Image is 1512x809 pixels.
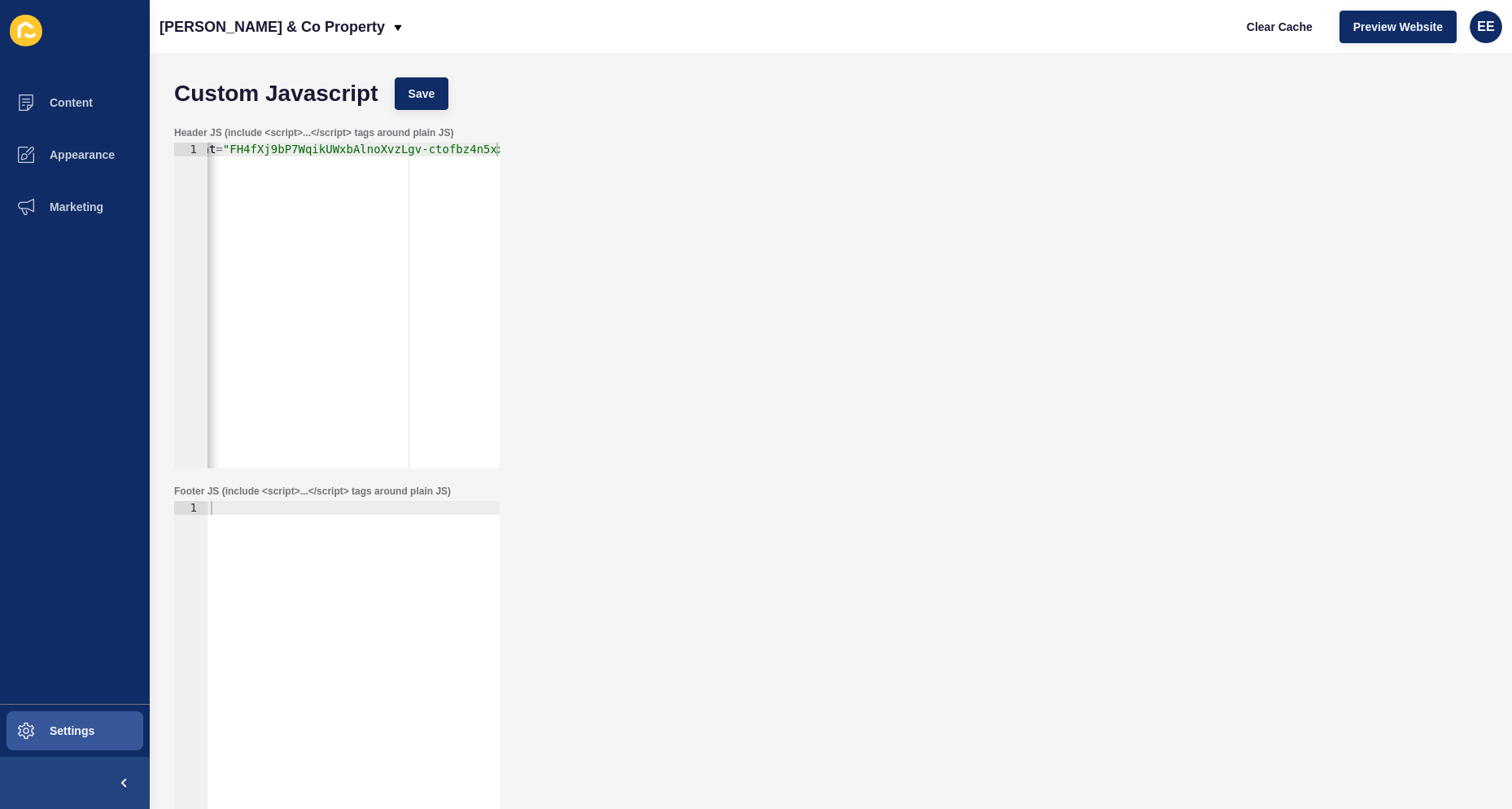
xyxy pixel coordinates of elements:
div: 1 [174,501,208,515]
button: Save [395,77,449,110]
span: Preview Website [1353,19,1443,35]
div: 1 [174,143,208,156]
p: [PERSON_NAME] & Co Property [160,7,385,47]
label: Header JS (include <script>...</script> tags around plain JS) [174,126,453,139]
button: Clear Cache [1233,11,1326,43]
h1: Custom Javascript [174,86,378,102]
span: Clear Cache [1247,19,1313,35]
label: Footer JS (include <script>...</script> tags around plain JS) [174,485,451,498]
span: EE [1477,19,1494,35]
button: Preview Website [1339,11,1457,43]
span: Save [409,86,435,102]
